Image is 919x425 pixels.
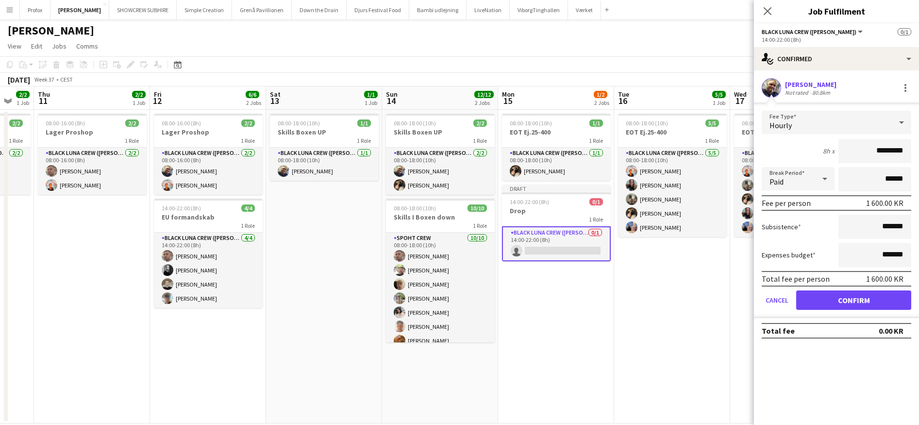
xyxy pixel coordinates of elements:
app-job-card: 08:00-18:00 (10h)1/1EOT Ej.25-4001 RoleBlack Luna Crew ([PERSON_NAME])1/108:00-18:00 (10h)[PERSON... [502,114,611,181]
div: 1 Job [713,99,725,106]
button: Simple Creation [177,0,232,19]
button: LiveNation [467,0,510,19]
button: Profox [20,0,50,19]
span: Thu [38,90,50,99]
app-card-role: Spoht Crew10/1008:00-18:00 (10h)[PERSON_NAME][PERSON_NAME][PERSON_NAME][PERSON_NAME][PERSON_NAME]... [386,233,495,392]
button: Cancel [762,290,792,310]
span: 1 Role [473,222,487,229]
span: Week 37 [32,76,56,83]
span: Jobs [52,42,67,51]
app-job-card: 08:00-18:00 (10h)1/1Skills Boxen UP1 RoleBlack Luna Crew ([PERSON_NAME])1/108:00-18:00 (10h)[PERS... [270,114,379,181]
span: 5/5 [712,91,726,98]
span: 08:00-16:00 (8h) [46,119,85,127]
app-job-card: 14:00-22:00 (8h)4/4EU formandskab1 RoleBlack Luna Crew ([PERSON_NAME])4/414:00-22:00 (8h)[PERSON_... [154,199,263,308]
span: 0/1 [589,198,603,205]
div: 0.00 KR [879,326,903,336]
span: 10/10 [468,204,487,212]
div: Draft [502,185,611,192]
button: Confirm [796,290,911,310]
h3: EOT Ej.25-400 [734,128,843,136]
button: Djurs Festival Food [347,0,409,19]
button: Bambi udlejning [409,0,467,19]
div: 2 Jobs [246,99,261,106]
span: 1 Role [589,216,603,223]
app-job-card: 08:00-18:00 (10h)5/5EOT Ej.25-4001 RoleBlack Luna Crew ([PERSON_NAME])5/508:00-18:00 (10h)[PERSON... [734,114,843,237]
div: [PERSON_NAME] [785,80,836,89]
label: Subsistence [762,222,801,231]
h3: Skills Boxen UP [386,128,495,136]
h3: EOT Ej.25-400 [502,128,611,136]
a: View [4,40,25,52]
div: 08:00-16:00 (8h)2/2Lager Proshop1 RoleBlack Luna Crew ([PERSON_NAME])2/208:00-16:00 (8h)[PERSON_N... [154,114,263,195]
button: [PERSON_NAME] [50,0,109,19]
span: 1 Role [589,137,603,144]
span: 2/2 [473,119,487,127]
span: 11 [36,95,50,106]
span: 0/1 [898,28,911,35]
button: Værket [568,0,601,19]
button: Grenå Pavillionen [232,0,292,19]
app-job-card: 08:00-16:00 (8h)2/2Lager Proshop1 RoleBlack Luna Crew ([PERSON_NAME])2/208:00-16:00 (8h)[PERSON_N... [38,114,147,195]
span: 16 [617,95,629,106]
a: Edit [27,40,46,52]
h3: Lager Proshop [38,128,147,136]
app-card-role: Black Luna Crew ([PERSON_NAME])5/508:00-18:00 (10h)[PERSON_NAME][PERSON_NAME][PERSON_NAME][PERSON... [734,148,843,237]
button: Down the Drain [292,0,347,19]
span: Fri [154,90,162,99]
app-card-role: Black Luna Crew ([PERSON_NAME])2/208:00-16:00 (8h)[PERSON_NAME][PERSON_NAME] [154,148,263,195]
div: Total fee per person [762,274,830,284]
div: 8h x [823,147,835,155]
a: Jobs [48,40,70,52]
div: CEST [60,76,73,83]
div: 14:00-22:00 (8h) [762,36,911,43]
span: Sun [386,90,398,99]
span: 14:00-22:00 (8h) [510,198,549,205]
div: 2 Jobs [594,99,609,106]
span: Wed [734,90,747,99]
span: 1/1 [589,119,603,127]
app-card-role: Black Luna Crew ([PERSON_NAME])1/108:00-18:00 (10h)[PERSON_NAME] [502,148,611,181]
span: 2/2 [9,119,23,127]
h3: Skills I Boxen down [386,213,495,221]
span: 08:00-18:00 (10h) [510,119,552,127]
app-card-role: Black Luna Crew ([PERSON_NAME])1/108:00-18:00 (10h)[PERSON_NAME] [270,148,379,181]
span: Black Luna Crew (Danny) [762,28,856,35]
a: Comms [72,40,102,52]
span: 14 [384,95,398,106]
div: 1 Job [17,99,29,106]
span: 6/6 [246,91,259,98]
span: 13 [268,95,281,106]
span: 1/1 [364,91,378,98]
span: 1 Role [9,137,23,144]
span: 17 [733,95,747,106]
h3: Job Fulfilment [754,5,919,17]
div: Draft14:00-22:00 (8h)0/1Drop1 RoleBlack Luna Crew ([PERSON_NAME])0/114:00-22:00 (8h) [502,185,611,261]
span: 08:00-16:00 (8h) [162,119,201,127]
span: 08:00-18:00 (10h) [626,119,668,127]
span: 1 Role [125,137,139,144]
span: 08:00-18:00 (10h) [278,119,320,127]
span: Paid [769,177,784,187]
div: Total fee [762,326,795,336]
div: 1 Job [133,99,145,106]
label: Expenses budget [762,251,816,259]
div: Fee per person [762,198,811,208]
button: ViborgTinghallen [510,0,568,19]
app-card-role: Black Luna Crew ([PERSON_NAME])5/508:00-18:00 (10h)[PERSON_NAME][PERSON_NAME][PERSON_NAME][PERSON... [618,148,727,237]
span: 08:00-18:00 (10h) [742,119,784,127]
div: 1 600.00 KR [866,198,903,208]
span: 1 Role [473,137,487,144]
span: 1 Role [241,137,255,144]
app-job-card: 08:00-18:00 (10h)2/2Skills Boxen UP1 RoleBlack Luna Crew ([PERSON_NAME])2/208:00-18:00 (10h)[PERS... [386,114,495,195]
span: 08:00-18:00 (10h) [394,119,436,127]
span: Tue [618,90,629,99]
div: 2 Jobs [475,99,493,106]
span: 1/1 [357,119,371,127]
span: 08:00-18:00 (10h) [394,204,436,212]
span: Hourly [769,120,792,130]
div: 1 Job [365,99,377,106]
app-card-role: Black Luna Crew ([PERSON_NAME])4/414:00-22:00 (8h)[PERSON_NAME][PERSON_NAME][PERSON_NAME][PERSON_... [154,233,263,308]
h3: EOT Ej.25-400 [618,128,727,136]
